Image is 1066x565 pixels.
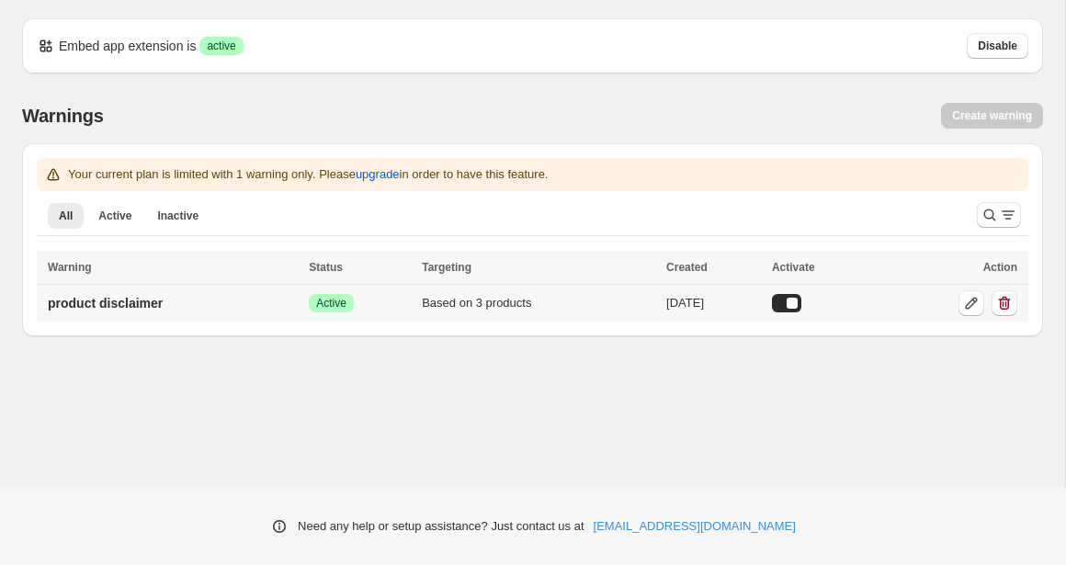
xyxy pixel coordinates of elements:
[422,294,655,312] div: Based on 3 products
[316,296,346,311] span: Active
[157,209,198,223] span: Inactive
[978,39,1017,53] span: Disable
[356,165,400,184] span: upgrade
[666,294,761,312] div: [DATE]
[59,209,73,223] span: All
[59,37,196,55] p: Embed app extension is
[983,261,1017,274] span: Action
[37,288,174,318] a: product disclaimer
[309,261,343,274] span: Status
[48,261,92,274] span: Warning
[666,261,708,274] span: Created
[48,294,163,312] p: product disclaimer
[772,261,815,274] span: Activate
[422,261,471,274] span: Targeting
[68,165,548,184] p: Your current plan is limited with 1 warning only. Please in order to have this feature.
[98,209,131,223] span: Active
[967,33,1028,59] button: Disable
[594,517,796,536] a: [EMAIL_ADDRESS][DOMAIN_NAME]
[22,105,104,127] h2: Warnings
[345,160,411,189] button: upgrade
[977,202,1021,228] button: Search and filter results
[207,39,235,53] span: active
